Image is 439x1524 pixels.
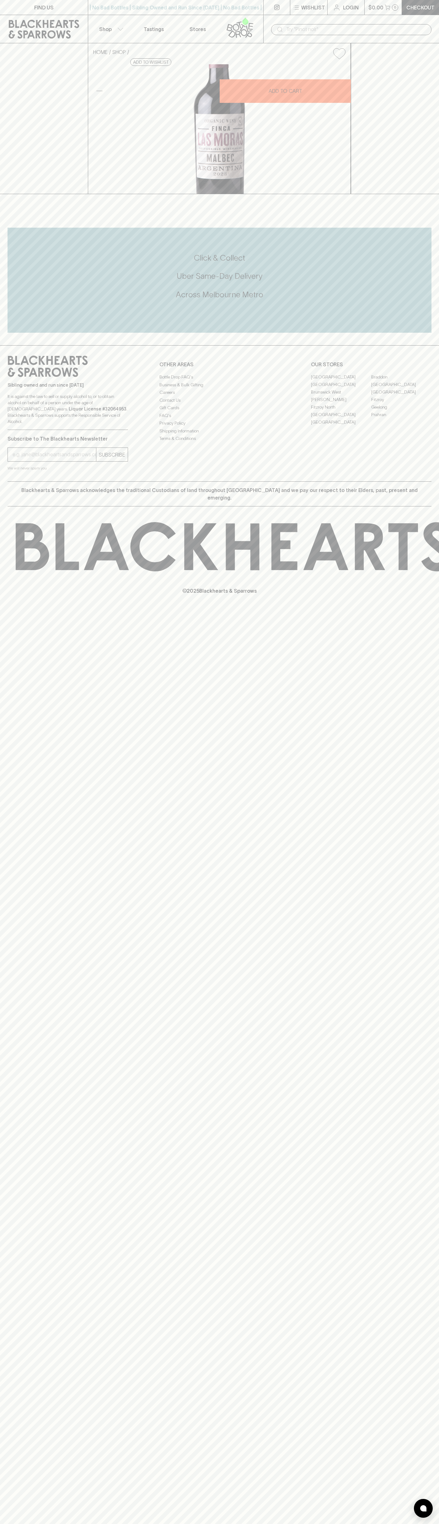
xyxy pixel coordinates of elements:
p: Tastings [144,25,164,33]
a: Bottle Drop FAQ's [159,373,280,381]
a: Shipping Information [159,427,280,435]
p: Shop [99,25,112,33]
p: Login [343,4,359,11]
p: Sibling owned and run since [DATE] [8,382,128,388]
button: SUBSCRIBE [96,448,128,461]
strong: Liquor License #32064953 [69,406,126,411]
a: Braddon [371,373,431,381]
a: [GEOGRAPHIC_DATA] [371,381,431,388]
a: FAQ's [159,412,280,419]
p: FIND US [34,4,54,11]
button: Shop [88,15,132,43]
a: Business & Bulk Gifting [159,381,280,389]
a: Fitzroy North [311,403,371,411]
a: HOME [93,49,108,55]
a: Prahran [371,411,431,418]
p: Checkout [406,4,435,11]
p: Stores [190,25,206,33]
img: bubble-icon [420,1505,426,1511]
a: [PERSON_NAME] [311,396,371,403]
input: e.g. jane@blackheartsandsparrows.com.au [13,450,96,460]
a: [GEOGRAPHIC_DATA] [311,411,371,418]
h5: Uber Same-Day Delivery [8,271,431,281]
a: Stores [176,15,220,43]
a: Fitzroy [371,396,431,403]
div: Call to action block [8,228,431,333]
a: [GEOGRAPHIC_DATA] [311,381,371,388]
img: 39764.png [88,64,351,194]
p: It is against the law to sell or supply alcohol to, or to obtain alcohol on behalf of a person un... [8,393,128,425]
p: We will never spam you [8,465,128,471]
a: Careers [159,389,280,396]
button: ADD TO CART [220,79,351,103]
a: SHOP [112,49,126,55]
a: Geelong [371,403,431,411]
a: Gift Cards [159,404,280,412]
p: Wishlist [301,4,325,11]
h5: Across Melbourne Metro [8,289,431,300]
input: Try "Pinot noir" [286,24,426,34]
p: $0.00 [368,4,383,11]
a: [GEOGRAPHIC_DATA] [311,373,371,381]
a: Tastings [132,15,176,43]
a: Privacy Policy [159,420,280,427]
p: ADD TO CART [269,87,302,95]
a: Contact Us [159,396,280,404]
p: 0 [394,6,396,9]
a: [GEOGRAPHIC_DATA] [311,418,371,426]
a: Brunswick West [311,388,371,396]
h5: Click & Collect [8,253,431,263]
p: OTHER AREAS [159,361,280,368]
p: Blackhearts & Sparrows acknowledges the traditional Custodians of land throughout [GEOGRAPHIC_DAT... [12,486,427,501]
button: Add to wishlist [331,46,348,62]
button: Add to wishlist [130,58,171,66]
a: Terms & Conditions [159,435,280,442]
p: SUBSCRIBE [99,451,125,458]
p: Subscribe to The Blackhearts Newsletter [8,435,128,442]
a: [GEOGRAPHIC_DATA] [371,388,431,396]
p: OUR STORES [311,361,431,368]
